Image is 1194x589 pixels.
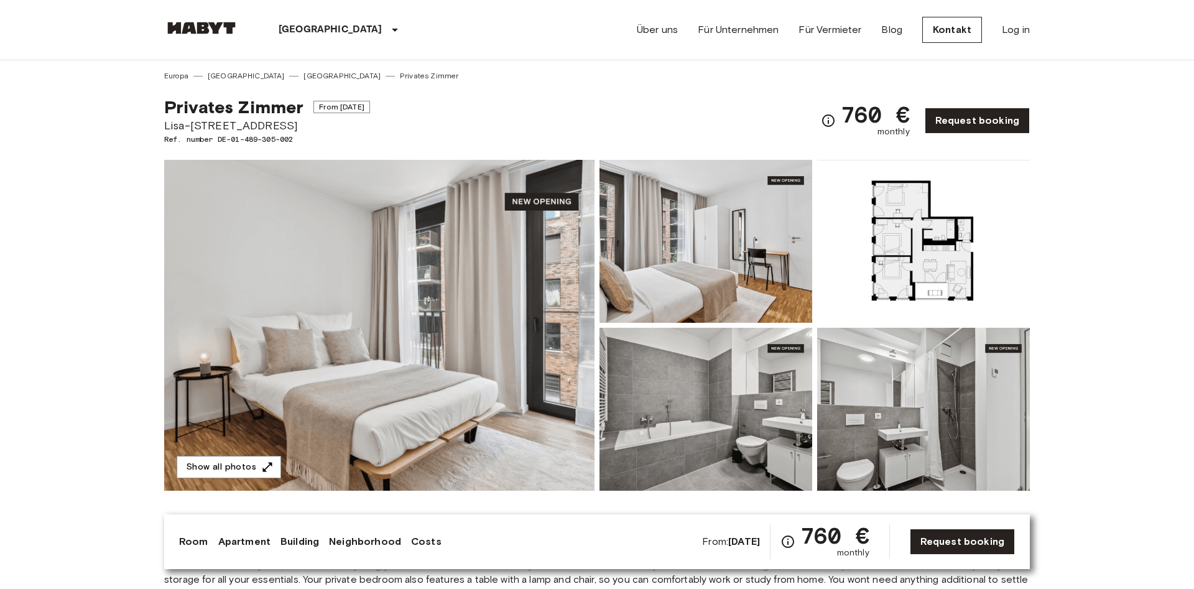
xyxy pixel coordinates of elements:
[164,22,239,34] img: Habyt
[925,108,1030,134] a: Request booking
[798,22,861,37] a: Für Vermieter
[177,456,281,479] button: Show all photos
[881,22,902,37] a: Blog
[411,534,442,549] a: Costs
[164,160,595,491] img: Marketing picture of unit DE-01-489-305-002
[400,70,458,81] a: Privates Zimmer
[164,70,188,81] a: Europa
[910,529,1015,555] a: Request booking
[164,134,370,145] span: Ref. number DE-01-489-305-002
[817,160,1030,323] img: Picture of unit DE-01-489-305-002
[208,70,285,81] a: [GEOGRAPHIC_DATA]
[821,113,836,128] svg: Check cost overview for full price breakdown. Please note that discounts apply to new joiners onl...
[877,126,910,138] span: monthly
[837,547,869,559] span: monthly
[922,17,982,43] a: Kontakt
[279,22,382,37] p: [GEOGRAPHIC_DATA]
[218,534,271,549] a: Apartment
[280,534,319,549] a: Building
[728,536,760,547] b: [DATE]
[164,118,370,134] span: Lisa-[STREET_ADDRESS]
[800,524,869,547] span: 760 €
[780,534,795,549] svg: Check cost overview for full price breakdown. Please note that discounts apply to new joiners onl...
[329,534,401,549] a: Neighborhood
[303,70,381,81] a: [GEOGRAPHIC_DATA]
[698,22,779,37] a: Für Unternehmen
[599,160,812,323] img: Picture of unit DE-01-489-305-002
[599,328,812,491] img: Picture of unit DE-01-489-305-002
[179,534,208,549] a: Room
[313,101,370,113] span: From [DATE]
[637,22,678,37] a: Über uns
[817,328,1030,491] img: Picture of unit DE-01-489-305-002
[164,96,303,118] span: Privates Zimmer
[702,535,760,549] span: From:
[841,103,910,126] span: 760 €
[1002,22,1030,37] a: Log in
